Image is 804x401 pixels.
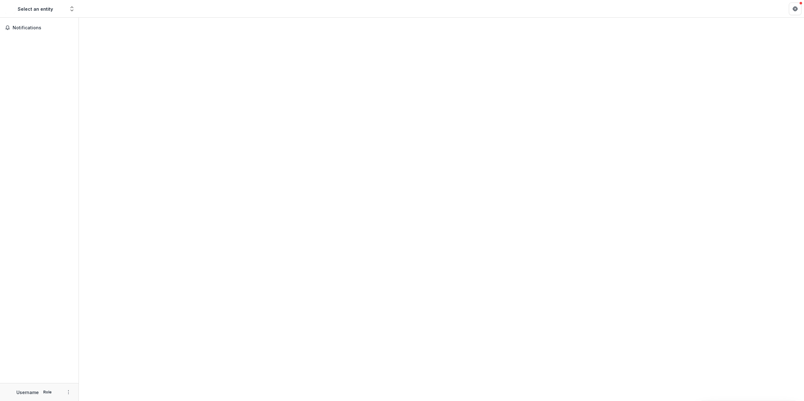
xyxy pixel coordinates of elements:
[41,389,54,395] p: Role
[13,25,73,31] span: Notifications
[789,3,801,15] button: Get Help
[65,388,72,396] button: More
[67,3,76,15] button: Open entity switcher
[18,6,53,12] div: Select an entity
[16,389,39,396] p: Username
[3,23,76,33] button: Notifications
